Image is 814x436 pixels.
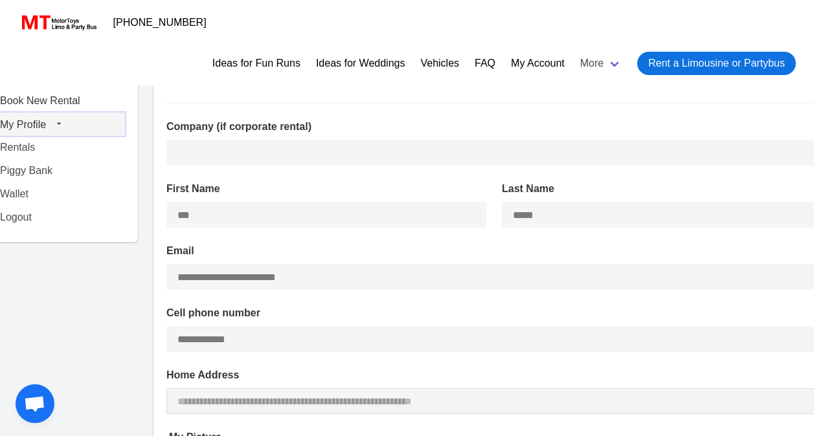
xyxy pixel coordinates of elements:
[106,10,214,36] a: [PHONE_NUMBER]
[511,56,565,71] a: My Account
[166,181,486,197] label: First Name
[16,384,54,423] a: Open chat
[18,14,98,32] img: MotorToys Logo
[475,56,495,71] a: FAQ
[572,47,629,80] a: More
[212,56,300,71] a: Ideas for Fun Runs
[648,56,785,71] span: Rent a Limousine or Partybus
[637,52,796,75] a: Rent a Limousine or Partybus
[420,56,459,71] a: Vehicles
[316,56,405,71] a: Ideas for Weddings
